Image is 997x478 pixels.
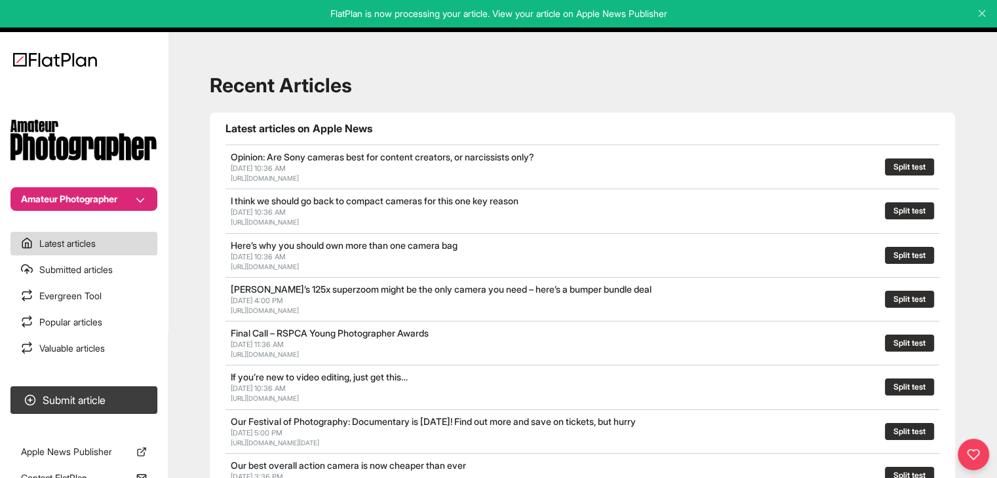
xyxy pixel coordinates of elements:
button: Split test [885,247,934,264]
button: Submit article [10,386,157,414]
button: Split test [885,158,934,175]
a: Apple News Publisher [10,440,157,464]
span: [DATE] 10:36 AM [231,384,286,393]
span: [DATE] 4:00 PM [231,296,283,305]
a: [URL][DOMAIN_NAME] [231,394,299,402]
a: Our best overall action camera is now cheaper than ever [231,460,466,471]
button: Split test [885,291,934,308]
a: Final Call – RSPCA Young Photographer Awards [231,327,429,339]
a: Valuable articles [10,337,157,360]
a: Popular articles [10,310,157,334]
span: [DATE] 10:36 AM [231,208,286,217]
a: Here’s why you should own more than one camera bag [231,240,458,251]
a: [URL][DOMAIN_NAME] [231,263,299,270]
button: Split test [885,423,934,440]
img: Logo [13,52,97,67]
span: [DATE] 10:36 AM [231,252,286,261]
a: [PERSON_NAME]’s 125x superzoom might be the only camera you need – here’s a bumper bundle deal [231,284,652,295]
button: Split test [885,378,934,395]
a: [URL][DOMAIN_NAME] [231,218,299,226]
a: Our Festival of Photography: Documentary is [DATE]! Find out more and save on tickets, but hurry [231,416,636,427]
span: [DATE] 11:36 AM [231,340,284,349]
span: [DATE] 5:00 PM [231,428,283,437]
p: FlatPlan is now processing your article. View your article on Apple News Publisher [9,7,988,20]
h1: Recent Articles [210,73,955,97]
a: [URL][DOMAIN_NAME] [231,174,299,182]
a: Submitted articles [10,258,157,282]
a: I think we should go back to compact cameras for this one key reason [231,195,518,206]
a: [URL][DOMAIN_NAME] [231,306,299,314]
a: [URL][DOMAIN_NAME] [231,350,299,358]
img: Publication Logo [10,119,157,161]
button: Split test [885,335,934,352]
a: [URL][DOMAIN_NAME][DATE] [231,439,319,447]
button: Split test [885,202,934,219]
a: If you’re new to video editing, just get this… [231,371,408,382]
a: Opinion: Are Sony cameras best for content creators, or narcissists only? [231,151,534,162]
a: Latest articles [10,232,157,255]
button: Amateur Photographer [10,187,157,211]
a: Evergreen Tool [10,284,157,308]
h1: Latest articles on Apple News [225,120,939,136]
span: [DATE] 10:36 AM [231,164,286,173]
